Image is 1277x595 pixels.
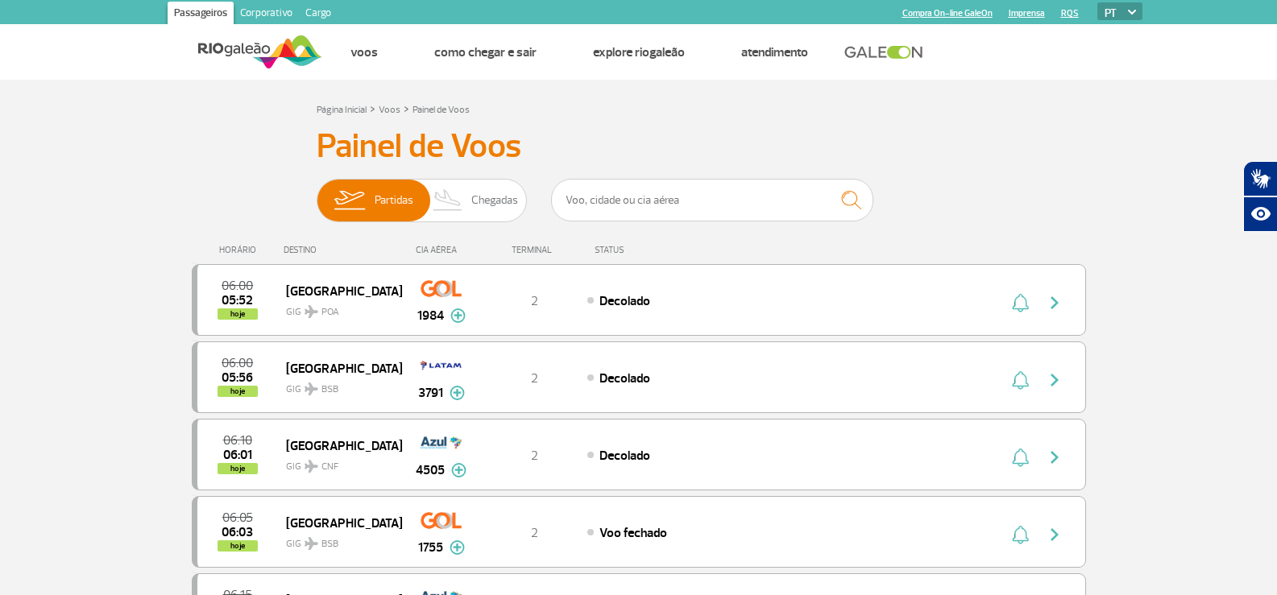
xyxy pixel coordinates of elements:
[321,460,338,474] span: CNF
[286,435,389,456] span: [GEOGRAPHIC_DATA]
[223,435,252,446] span: 2025-10-01 06:10:00
[286,512,389,533] span: [GEOGRAPHIC_DATA]
[286,528,389,552] span: GIG
[222,372,253,383] span: 2025-10-01 05:56:58
[416,461,445,480] span: 4505
[599,370,650,386] span: Decolado
[222,512,253,523] span: 2025-10-01 06:05:00
[223,449,252,461] span: 2025-10-01 06:01:41
[1061,8,1079,19] a: RQS
[305,460,318,473] img: destiny_airplane.svg
[741,44,808,60] a: Atendimento
[286,280,389,301] span: [GEOGRAPHIC_DATA]
[305,537,318,550] img: destiny_airplane.svg
[482,245,587,255] div: TERMINAL
[450,540,465,555] img: mais-info-painel-voo.svg
[222,357,253,369] span: 2025-10-01 06:00:00
[1045,448,1064,467] img: seta-direita-painel-voo.svg
[599,293,650,309] span: Decolado
[284,245,401,255] div: DESTINO
[218,463,258,474] span: hoje
[299,2,338,27] a: Cargo
[417,306,444,325] span: 1984
[599,448,650,464] span: Decolado
[450,386,465,400] img: mais-info-painel-voo.svg
[305,305,318,318] img: destiny_airplane.svg
[350,44,378,60] a: Voos
[599,525,667,541] span: Voo fechado
[286,357,389,378] span: [GEOGRAPHIC_DATA]
[197,245,284,255] div: HORÁRIO
[321,382,338,397] span: BSB
[1012,293,1029,312] img: sino-painel-voo.svg
[1243,161,1277,232] div: Plugin de acessibilidade da Hand Talk.
[317,126,961,167] h3: Painel de Voos
[375,180,413,221] span: Partidas
[451,463,466,477] img: mais-info-painel-voo.svg
[434,44,537,60] a: Como chegar e sair
[587,245,718,255] div: STATUS
[234,2,299,27] a: Corporativo
[305,382,318,395] img: destiny_airplane.svg
[218,308,258,320] span: hoje
[401,245,482,255] div: CIA AÉREA
[413,104,470,116] a: Painel de Voos
[324,180,375,221] img: slider-embarque
[471,180,518,221] span: Chegadas
[1045,370,1064,390] img: seta-direita-painel-voo.svg
[418,383,443,403] span: 3791
[1009,8,1045,19] a: Imprensa
[531,448,538,464] span: 2
[1243,161,1277,196] button: Abrir tradutor de língua de sinais.
[321,305,339,320] span: POA
[1012,370,1029,390] img: sino-painel-voo.svg
[1243,196,1277,232] button: Abrir recursos assistivos.
[286,296,389,320] span: GIG
[1045,525,1064,544] img: seta-direita-painel-voo.svg
[218,540,258,552] span: hoje
[321,537,338,552] span: BSB
[286,451,389,474] span: GIG
[317,104,367,116] a: Página Inicial
[218,386,258,397] span: hoje
[222,527,253,538] span: 2025-10-01 06:03:40
[168,2,234,27] a: Passageiros
[1045,293,1064,312] img: seta-direita-painel-voo.svg
[531,370,538,386] span: 2
[902,8,993,19] a: Compra On-line GaleOn
[593,44,685,60] a: Explore RIOgaleão
[1012,525,1029,544] img: sino-painel-voo.svg
[222,280,253,291] span: 2025-10-01 06:00:00
[222,295,253,306] span: 2025-10-01 05:52:00
[370,99,375,118] a: >
[551,179,873,221] input: Voo, cidade ou cia aérea
[404,99,409,118] a: >
[531,525,538,541] span: 2
[450,308,466,323] img: mais-info-painel-voo.svg
[286,374,389,397] span: GIG
[425,180,472,221] img: slider-desembarque
[418,538,443,557] span: 1755
[531,293,538,309] span: 2
[1012,448,1029,467] img: sino-painel-voo.svg
[379,104,400,116] a: Voos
